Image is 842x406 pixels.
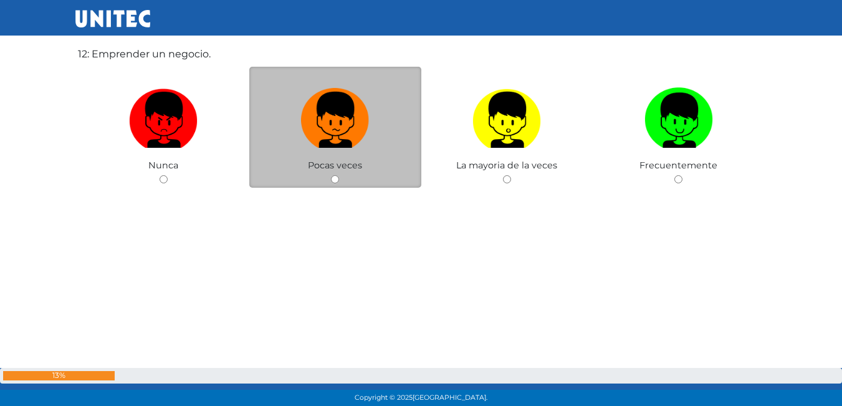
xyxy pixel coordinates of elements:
img: La mayoria de la veces [472,83,541,148]
img: UNITEC [75,10,150,27]
span: [GEOGRAPHIC_DATA]. [413,394,487,402]
span: Frecuentemente [639,160,717,171]
label: 12: Emprender un negocio. [78,47,211,62]
img: Pocas veces [301,83,370,148]
span: Pocas veces [308,160,362,171]
img: Nunca [129,83,198,148]
img: Frecuentemente [644,83,713,148]
div: 13% [3,371,115,380]
span: La mayoria de la veces [456,160,557,171]
span: Nunca [148,160,178,171]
